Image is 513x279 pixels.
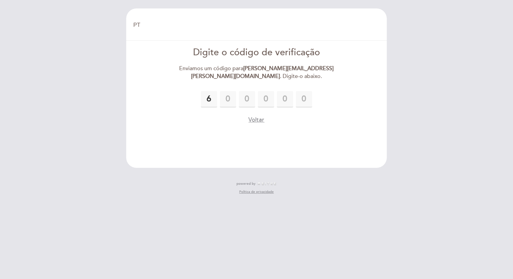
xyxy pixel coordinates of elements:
input: 0 [258,91,274,107]
a: Política de privacidade [239,190,274,194]
img: MEITRE [257,182,277,185]
div: Digite o código de verificação [179,46,335,59]
span: powered by [236,181,255,186]
div: Enviamos um código para . Digite-o abaixo. [179,65,335,80]
input: 0 [220,91,236,107]
input: 0 [239,91,255,107]
input: 0 [296,91,312,107]
input: 0 [277,91,293,107]
a: powered by [236,181,277,186]
button: Voltar [248,116,264,124]
input: 0 [201,91,217,107]
strong: [PERSON_NAME][EMAIL_ADDRESS][PERSON_NAME][DOMAIN_NAME] [191,65,334,80]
